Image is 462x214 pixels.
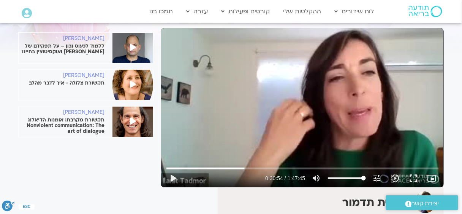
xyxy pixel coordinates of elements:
a: [PERSON_NAME] תקשורת צלולה - איך לדבר מהלב [19,73,153,86]
h6: [PERSON_NAME] [19,110,104,115]
h6: [PERSON_NAME] [19,73,104,78]
p: תקשורת צלולה - איך לדבר מהלב [19,80,104,86]
strong: אילנית תדמור [342,195,409,210]
a: עזרה [183,4,212,19]
a: לוח שידורים [331,4,378,19]
a: [PERSON_NAME] ללמוד לכעוס נכון – על תפקידם של [PERSON_NAME] ואוקסיטוצין בחיינו [19,36,153,55]
img: %D7%AA%D7%9E%D7%99%D7%A8-%D7%90%D7%A9%D7%9E%D7%9F-e1601904146928-2.jpg [112,33,153,63]
p: ללמוד לכעוס נכון – על תפקידם של [PERSON_NAME] ואוקסיטוצין בחיינו [19,43,104,55]
img: YM-workshop_Small.jpg [112,107,153,137]
img: תודעה בריאה [409,6,442,17]
h6: [PERSON_NAME] [19,36,104,42]
img: %D7%A2%D7%93%D7%99%D7%AA-%D7%91%D7%9F-%D7%A4%D7%95%D7%A8%D7%AA-1.jpeg [112,70,153,100]
a: יצירת קשר [386,195,458,210]
p: תקשורת מקרבת: אומנות הדיאלוג Nonviolent communication: The art of dialogue [19,117,104,134]
span: יצירת קשר [412,198,439,209]
a: תמכו בנו [146,4,177,19]
a: קורסים ופעילות [218,4,274,19]
a: [PERSON_NAME] תקשורת מקרבת: אומנות הדיאלוג Nonviolent communication: The art of dialogue [19,110,153,134]
a: ההקלטות שלי [280,4,325,19]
